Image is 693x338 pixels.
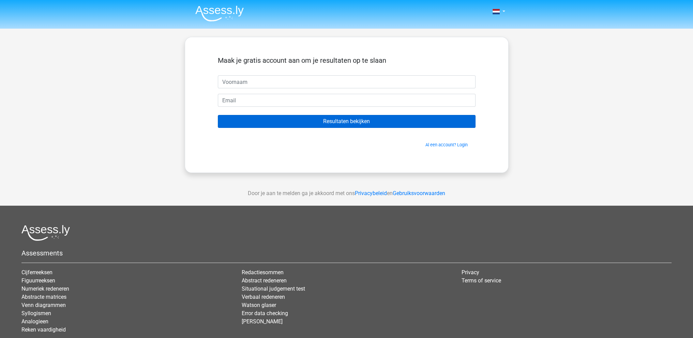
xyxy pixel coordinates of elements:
a: Redactiesommen [242,269,284,276]
a: Figuurreeksen [21,277,55,284]
a: Reken vaardigheid [21,326,66,333]
h5: Maak je gratis account aan om je resultaten op te slaan [218,56,476,64]
a: Numeriek redeneren [21,285,69,292]
a: Abstract redeneren [242,277,287,284]
img: Assessly [195,5,244,21]
a: Privacy [462,269,479,276]
a: Cijferreeksen [21,269,52,276]
a: Al een account? Login [425,142,468,147]
h5: Assessments [21,249,672,257]
a: Abstracte matrices [21,294,66,300]
input: Voornaam [218,75,476,88]
a: Watson glaser [242,302,276,308]
a: Syllogismen [21,310,51,317]
img: Assessly logo [21,225,70,241]
a: [PERSON_NAME] [242,318,283,325]
a: Situational judgement test [242,285,305,292]
a: Venn diagrammen [21,302,66,308]
a: Error data checking [242,310,288,317]
a: Gebruiksvoorwaarden [393,190,445,196]
a: Terms of service [462,277,501,284]
a: Analogieen [21,318,48,325]
a: Privacybeleid [355,190,387,196]
input: Email [218,94,476,107]
input: Resultaten bekijken [218,115,476,128]
a: Verbaal redeneren [242,294,285,300]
